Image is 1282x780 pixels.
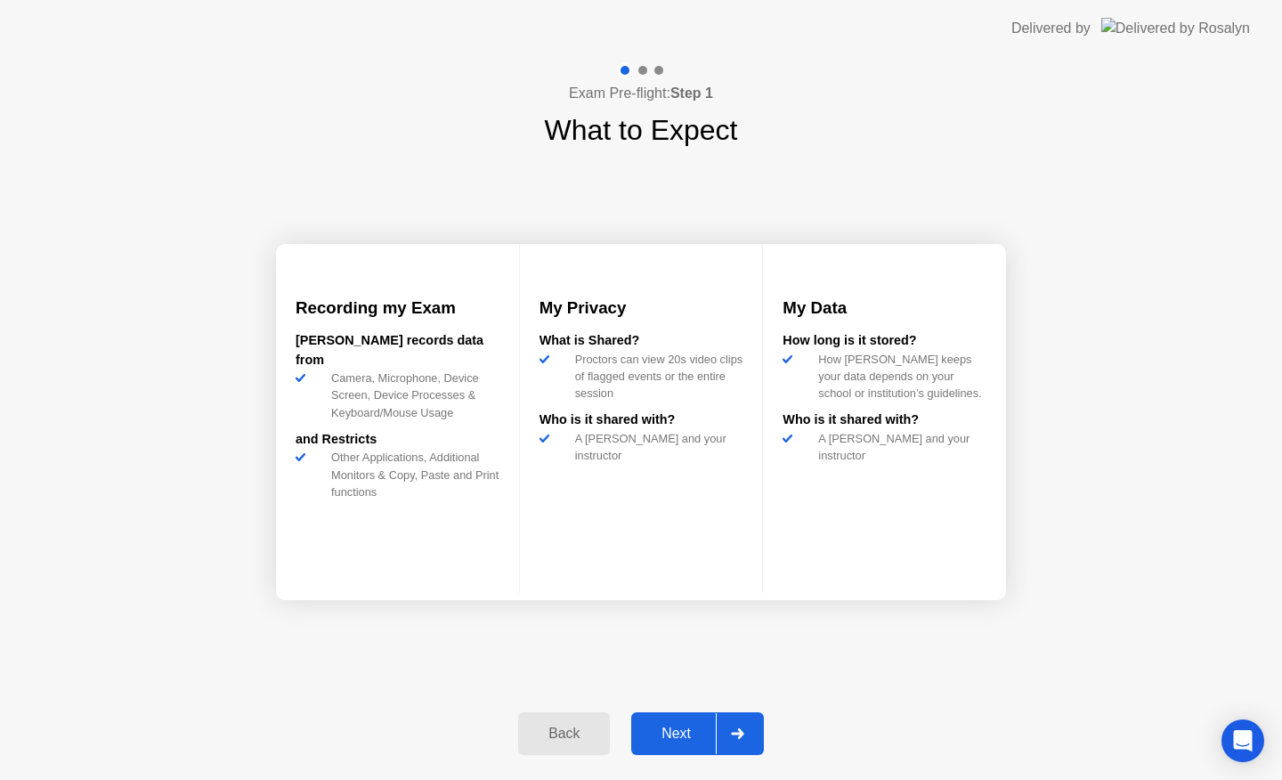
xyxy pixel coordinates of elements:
div: A [PERSON_NAME] and your instructor [811,430,986,464]
img: Delivered by Rosalyn [1101,18,1250,38]
div: and Restricts [296,430,499,450]
div: Proctors can view 20s video clips of flagged events or the entire session [568,351,743,402]
button: Next [631,712,764,755]
div: Next [637,726,716,742]
div: How long is it stored? [783,331,986,351]
div: Who is it shared with? [540,410,743,430]
div: A [PERSON_NAME] and your instructor [568,430,743,464]
div: Back [523,726,604,742]
h3: Recording my Exam [296,296,499,321]
div: [PERSON_NAME] records data from [296,331,499,370]
b: Step 1 [670,85,713,101]
h3: My Privacy [540,296,743,321]
h1: What to Expect [545,109,738,151]
button: Back [518,712,610,755]
div: How [PERSON_NAME] keeps your data depends on your school or institution’s guidelines. [811,351,986,402]
div: Open Intercom Messenger [1221,719,1264,762]
div: Camera, Microphone, Device Screen, Device Processes & Keyboard/Mouse Usage [324,370,499,421]
h3: My Data [783,296,986,321]
div: Who is it shared with? [783,410,986,430]
div: Other Applications, Additional Monitors & Copy, Paste and Print functions [324,449,499,500]
div: What is Shared? [540,331,743,351]
div: Delivered by [1011,18,1091,39]
h4: Exam Pre-flight: [569,83,713,104]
